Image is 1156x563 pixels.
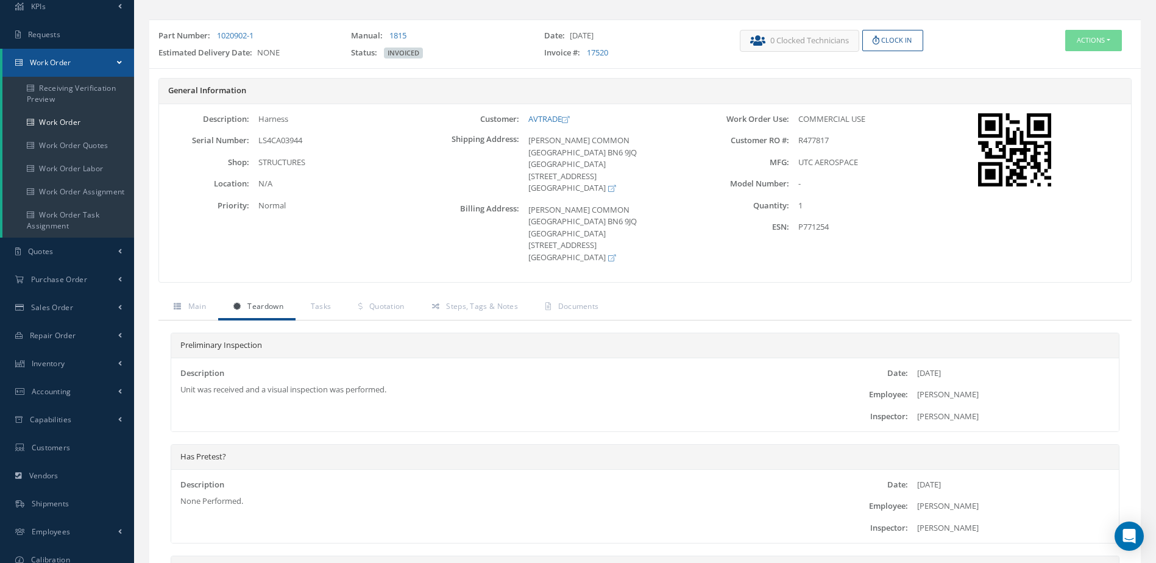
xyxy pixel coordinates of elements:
[908,389,1119,401] div: [PERSON_NAME]
[28,246,54,257] span: Quotes
[249,178,429,190] div: N/A
[2,77,134,111] a: Receiving Verification Preview
[519,204,699,264] div: [PERSON_NAME] COMMON [GEOGRAPHIC_DATA] BN6 9JQ [GEOGRAPHIC_DATA] [STREET_ADDRESS] [GEOGRAPHIC_DATA]
[32,358,65,369] span: Inventory
[429,135,519,194] label: Shipping Address:
[149,47,342,64] div: NONE
[369,301,405,311] span: Quotation
[343,295,416,320] a: Quotation
[519,135,699,194] div: [PERSON_NAME] COMMON [GEOGRAPHIC_DATA] BN6 9JQ [GEOGRAPHIC_DATA] [STREET_ADDRESS] [GEOGRAPHIC_DATA]
[171,333,1119,358] div: Preliminary Inspection
[789,221,969,233] div: P771254
[803,501,909,511] label: Employee:
[258,135,302,146] span: LS4CA03944
[159,179,249,188] label: Location:
[159,136,249,145] label: Serial Number:
[544,47,585,59] label: Invoice #:
[1115,522,1144,551] div: Open Intercom Messenger
[446,301,518,311] span: Steps, Tags & Notes
[862,30,923,51] button: Clock In
[789,200,969,212] div: 1
[158,47,257,59] label: Estimated Delivery Date:
[789,113,969,126] div: COMMERCIAL USE
[389,30,406,41] a: 1815
[218,295,296,320] a: Teardown
[803,412,909,421] label: Inspector:
[31,274,87,285] span: Purchase Order
[699,222,789,232] label: ESN:
[384,48,423,58] span: INVOICED
[699,115,789,124] label: Work Order Use:
[978,113,1051,186] img: barcode work-order:21838
[587,47,608,58] a: 17520
[417,295,530,320] a: Steps, Tags & Notes
[789,178,969,190] div: -
[351,47,382,59] label: Status:
[699,179,789,188] label: Model Number:
[429,115,519,124] label: Customer:
[803,390,909,399] label: Employee:
[31,302,73,313] span: Sales Order
[2,134,134,157] a: Work Order Quotes
[180,479,224,491] label: Description
[32,442,71,453] span: Customers
[311,301,332,311] span: Tasks
[247,301,283,311] span: Teardown
[908,367,1119,380] div: [DATE]
[1065,30,1122,51] button: Actions
[798,135,829,146] span: R477817
[217,30,254,41] a: 1020902-1
[2,157,134,180] a: Work Order Labor
[699,201,789,210] label: Quantity:
[803,480,909,489] label: Date:
[770,35,849,47] span: 0 Clocked Technicians
[168,86,1122,96] h5: General Information
[528,113,569,124] a: AVTRADE
[699,158,789,167] label: MFG:
[180,384,794,396] div: Unit was received and a visual inspection was performed.
[789,157,969,169] div: UTC AEROSPACE
[2,111,134,134] a: Work Order
[908,411,1119,423] div: [PERSON_NAME]
[31,1,46,12] span: KPIs
[159,115,249,124] label: Description:
[740,30,859,52] button: 0 Clocked Technicians
[803,369,909,378] label: Date:
[32,526,71,537] span: Employees
[2,204,134,238] a: Work Order Task Assignment
[171,445,1119,470] div: Has Pretest?
[429,204,519,264] label: Billing Address:
[32,498,69,509] span: Shipments
[29,470,59,481] span: Vendors
[296,295,344,320] a: Tasks
[30,330,76,341] span: Repair Order
[249,157,429,169] div: STRUCTURES
[2,180,134,204] a: Work Order Assignment
[249,200,429,212] div: Normal
[908,522,1119,534] div: [PERSON_NAME]
[188,301,206,311] span: Main
[558,301,599,311] span: Documents
[159,158,249,167] label: Shop:
[32,386,71,397] span: Accounting
[28,29,60,40] span: Requests
[158,30,215,42] label: Part Number:
[30,57,71,68] span: Work Order
[180,367,224,380] label: Description
[351,30,388,42] label: Manual:
[544,30,570,42] label: Date:
[530,295,611,320] a: Documents
[803,523,909,533] label: Inspector:
[249,113,429,126] div: Harness
[2,49,134,77] a: Work Order
[30,414,72,425] span: Capabilities
[158,295,218,320] a: Main
[908,500,1119,512] div: [PERSON_NAME]
[535,30,728,47] div: [DATE]
[908,479,1119,491] div: [DATE]
[159,201,249,210] label: Priority:
[699,136,789,145] label: Customer RO #:
[180,495,794,508] div: None Performed.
